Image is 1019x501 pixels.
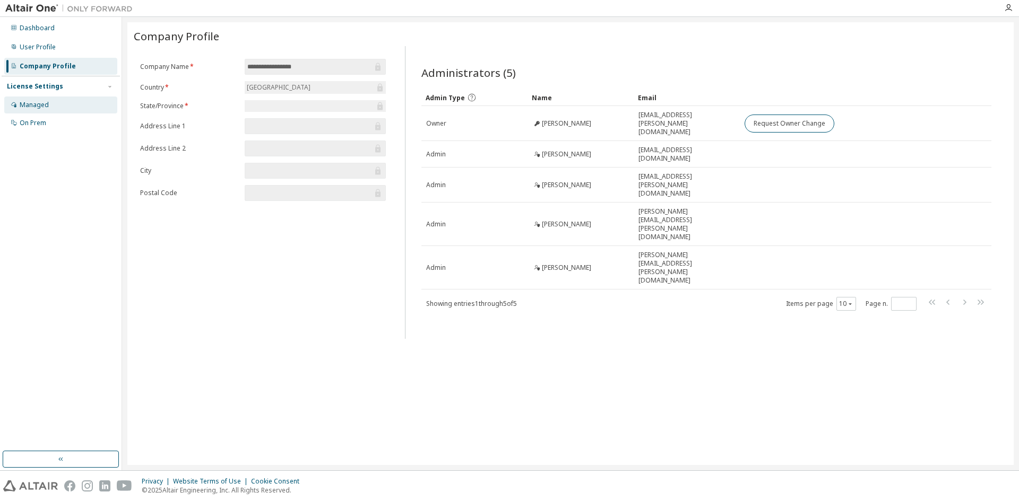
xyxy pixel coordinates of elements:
label: Company Name [140,63,238,71]
span: [PERSON_NAME] [542,181,591,189]
span: Owner [426,119,446,128]
label: State/Province [140,102,238,110]
div: Name [532,89,629,106]
span: [PERSON_NAME][EMAIL_ADDRESS][PERSON_NAME][DOMAIN_NAME] [638,207,735,241]
span: Administrators (5) [421,65,516,80]
span: [PERSON_NAME][EMAIL_ADDRESS][PERSON_NAME][DOMAIN_NAME] [638,251,735,285]
span: Admin [426,181,446,189]
span: Page n. [866,297,917,311]
span: [EMAIL_ADDRESS][PERSON_NAME][DOMAIN_NAME] [638,111,735,136]
span: Showing entries 1 through 5 of 5 [426,299,517,308]
div: Email [638,89,736,106]
div: [GEOGRAPHIC_DATA] [245,81,386,94]
img: youtube.svg [117,480,132,491]
div: Dashboard [20,24,55,32]
img: instagram.svg [82,480,93,491]
span: Company Profile [134,29,219,43]
span: Admin Type [426,93,465,102]
div: Company Profile [20,62,76,71]
span: Admin [426,150,446,159]
div: On Prem [20,119,46,127]
img: facebook.svg [64,480,75,491]
p: © 2025 Altair Engineering, Inc. All Rights Reserved. [142,486,306,495]
label: Postal Code [140,189,238,197]
div: Website Terms of Use [173,477,251,486]
div: Cookie Consent [251,477,306,486]
img: altair_logo.svg [3,480,58,491]
span: [PERSON_NAME] [542,263,591,272]
span: [PERSON_NAME] [542,220,591,228]
span: Admin [426,220,446,228]
button: Request Owner Change [745,115,834,133]
span: Admin [426,263,446,272]
span: [PERSON_NAME] [542,119,591,128]
div: Privacy [142,477,173,486]
div: [GEOGRAPHIC_DATA] [245,82,312,93]
button: 10 [839,300,853,308]
label: Country [140,83,238,92]
img: linkedin.svg [99,480,110,491]
span: Items per page [786,297,856,311]
div: License Settings [7,82,63,91]
span: [EMAIL_ADDRESS][DOMAIN_NAME] [638,146,735,163]
div: Managed [20,101,49,109]
label: Address Line 2 [140,144,238,153]
span: [PERSON_NAME] [542,150,591,159]
div: User Profile [20,43,56,51]
label: Address Line 1 [140,122,238,130]
span: [EMAIL_ADDRESS][PERSON_NAME][DOMAIN_NAME] [638,172,735,198]
label: City [140,166,238,175]
img: Altair One [5,3,138,14]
